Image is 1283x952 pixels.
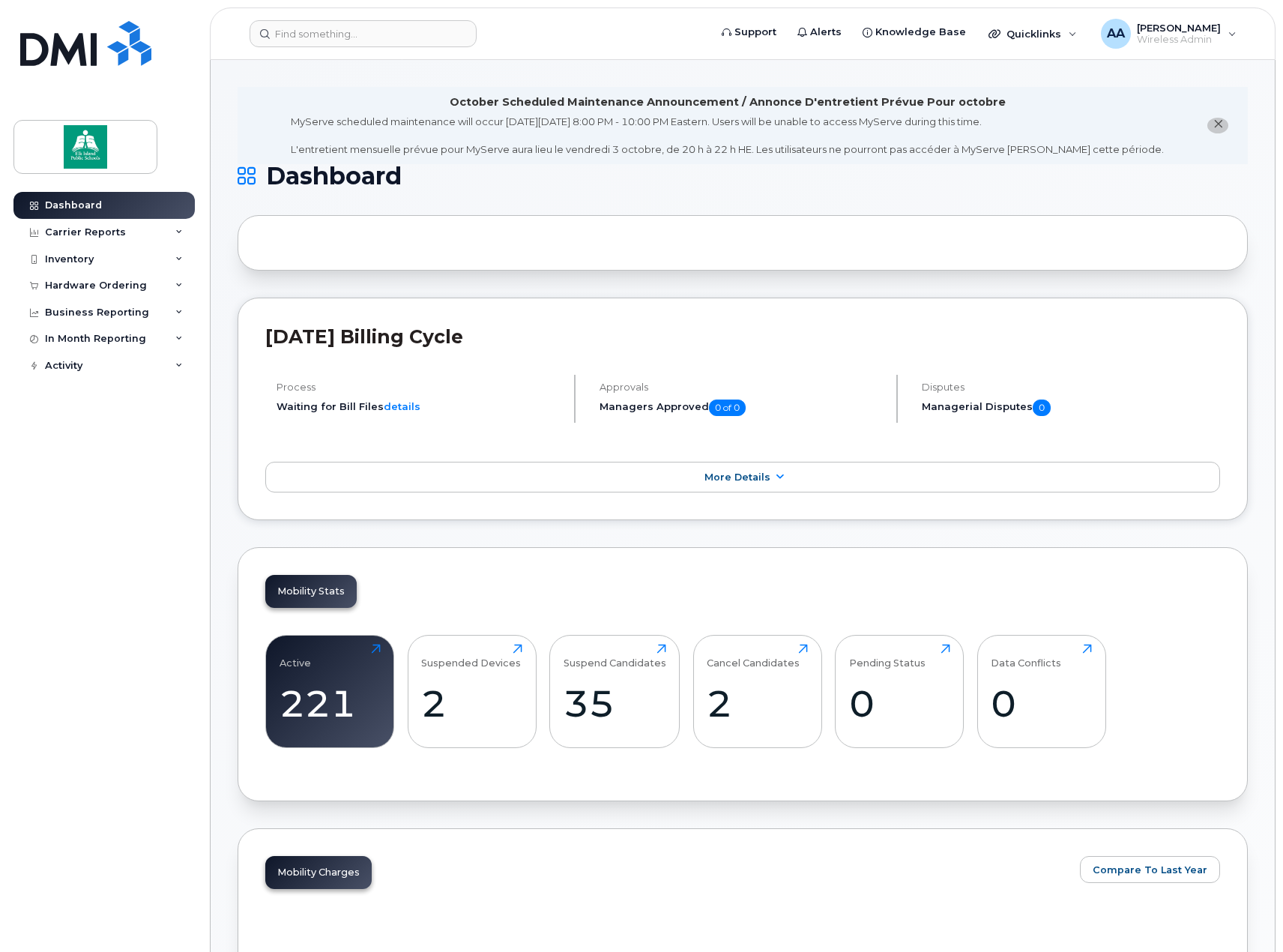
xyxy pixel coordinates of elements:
[564,644,666,669] div: Suspend Candidates
[849,681,950,726] div: 0
[709,400,746,416] span: 0 of 0
[600,382,884,393] h4: Approvals
[1207,118,1228,133] button: close notification
[600,400,884,416] h5: Managers Approved
[277,400,561,414] li: Waiting for Bill Files
[421,644,522,740] a: Suspended Devices2
[849,644,950,740] a: Pending Status0
[1033,400,1051,416] span: 0
[277,382,561,393] h4: Process
[707,644,800,669] div: Cancel Candidates
[564,644,666,740] a: Suspend Candidates35
[991,644,1092,740] a: Data Conflicts0
[991,644,1061,669] div: Data Conflicts
[266,165,402,187] span: Dashboard
[384,400,420,412] a: details
[421,644,521,669] div: Suspended Devices
[922,400,1220,416] h5: Managerial Disputes
[280,681,381,726] div: 221
[280,644,381,740] a: Active221
[1080,856,1220,883] button: Compare To Last Year
[922,382,1220,393] h4: Disputes
[1093,863,1207,877] span: Compare To Last Year
[707,681,808,726] div: 2
[450,94,1006,110] div: October Scheduled Maintenance Announcement / Annonce D'entretient Prévue Pour octobre
[991,681,1092,726] div: 0
[704,472,770,483] span: More Details
[421,681,522,726] div: 2
[564,681,666,726] div: 35
[291,115,1164,157] div: MyServe scheduled maintenance will occur [DATE][DATE] 8:00 PM - 10:00 PM Eastern. Users will be u...
[707,644,808,740] a: Cancel Candidates2
[265,325,1220,348] h2: [DATE] Billing Cycle
[280,644,311,669] div: Active
[849,644,926,669] div: Pending Status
